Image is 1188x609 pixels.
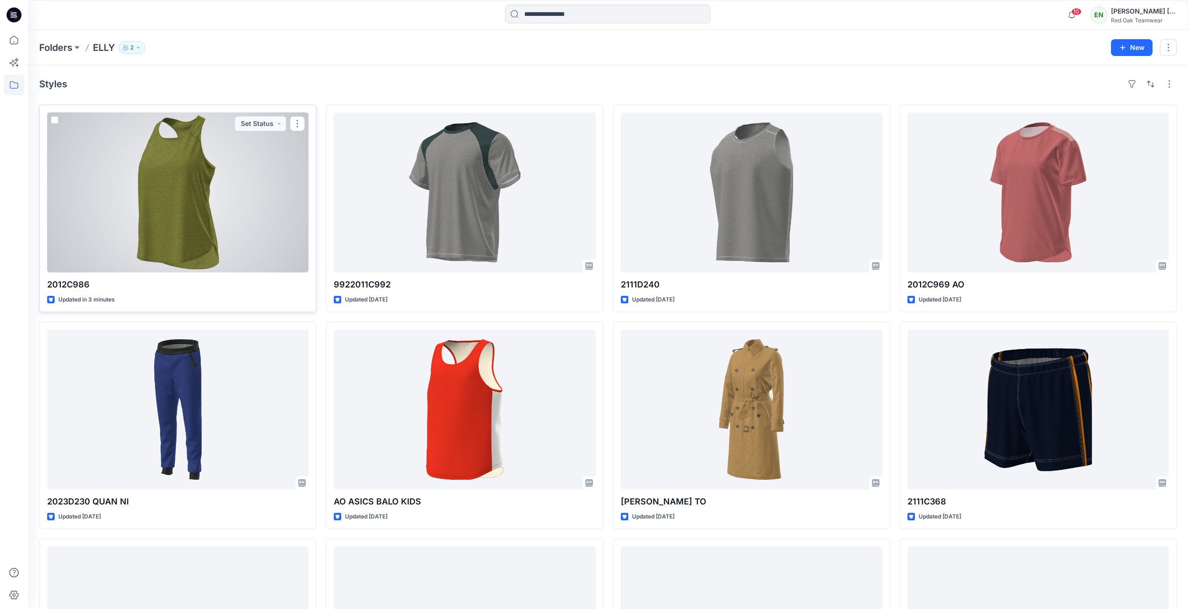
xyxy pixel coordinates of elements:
p: 9922011C992 [334,278,595,291]
p: ELLY [93,41,115,54]
span: 10 [1071,8,1082,15]
a: AO MANG TO [621,329,882,490]
a: 2023D230 QUAN NI [47,329,309,490]
a: 2111C368 [907,329,1169,490]
p: 2111C368 [907,495,1169,508]
div: EN [1090,7,1107,23]
p: Updated [DATE] [919,512,961,522]
a: AO ASICS BALO KIDS [334,329,595,490]
h4: Styles [39,78,67,90]
a: Folders [39,41,72,54]
div: [PERSON_NAME] [PERSON_NAME] [1111,6,1176,17]
p: 2023D230 QUAN NI [47,495,309,508]
p: Updated [DATE] [632,295,675,305]
a: 2111D240 [621,112,882,273]
p: 2012C986 [47,278,309,291]
p: Updated [DATE] [345,295,387,305]
a: 9922011C992 [334,112,595,273]
p: Updated [DATE] [632,512,675,522]
a: 2012C969 AO [907,112,1169,273]
div: Red Oak Teamwear [1111,17,1176,24]
button: New [1111,39,1153,56]
p: Updated in 3 minutes [58,295,115,305]
p: Updated [DATE] [919,295,961,305]
button: 2 [119,41,145,54]
p: 2111D240 [621,278,882,291]
p: Updated [DATE] [58,512,101,522]
p: 2012C969 AO [907,278,1169,291]
p: AO ASICS BALO KIDS [334,495,595,508]
p: [PERSON_NAME] TO [621,495,882,508]
a: 2012C986 [47,112,309,273]
p: 2 [130,42,134,53]
p: Updated [DATE] [345,512,387,522]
